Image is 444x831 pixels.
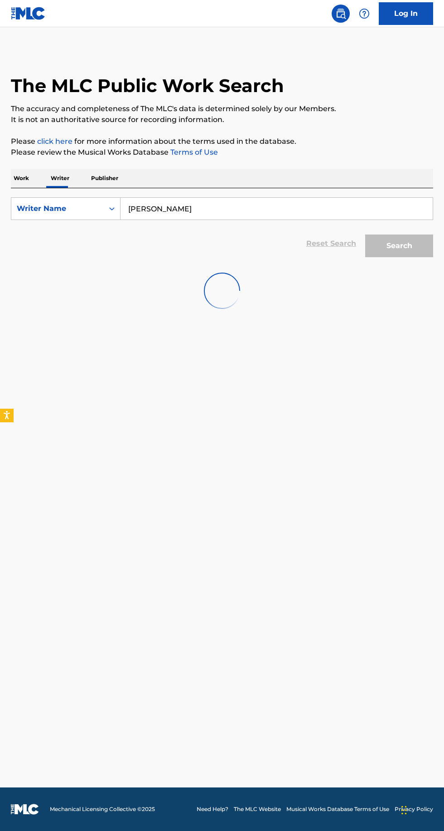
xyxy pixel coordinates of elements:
[88,169,121,188] p: Publisher
[50,805,155,813] span: Mechanical Licensing Collective © 2025
[11,197,433,262] form: Search Form
[401,797,407,824] div: Drag
[11,7,46,20] img: MLC Logo
[37,137,72,146] a: click here
[359,8,370,19] img: help
[48,169,72,188] p: Writer
[17,203,98,214] div: Writer Name
[11,147,433,158] p: Please review the Musical Works Database
[11,114,433,125] p: It is not an authoritative source for recording information.
[234,805,281,813] a: The MLC Website
[335,8,346,19] img: search
[332,5,350,23] a: Public Search
[11,103,433,114] p: The accuracy and completeness of The MLC's data is determined solely by our Members.
[11,804,39,815] img: logo
[355,5,373,23] div: Help
[11,74,284,97] h1: The MLC Public Work Search
[379,2,433,25] a: Log In
[286,805,389,813] a: Musical Works Database Terms of Use
[197,265,247,316] img: preloader
[169,148,218,156] a: Terms of Use
[11,136,433,147] p: Please for more information about the terms used in the database.
[399,787,444,831] iframe: Chat Widget
[11,169,32,188] p: Work
[197,805,228,813] a: Need Help?
[395,805,433,813] a: Privacy Policy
